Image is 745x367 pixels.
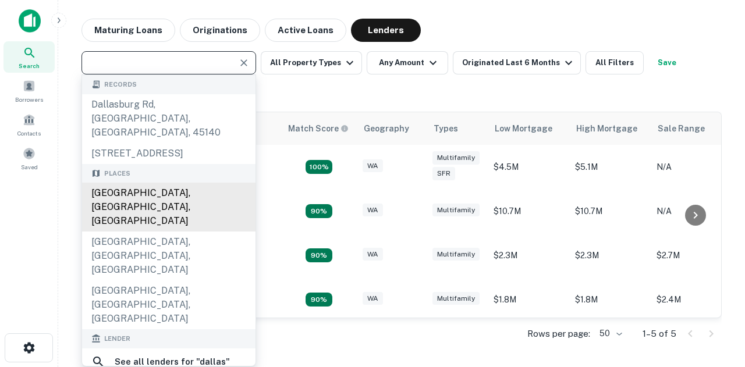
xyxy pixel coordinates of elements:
[104,80,137,90] span: Records
[281,112,357,145] th: Capitalize uses an advanced AI algorithm to match your search with the best lender. The match sco...
[569,233,651,277] td: $2.3M
[488,233,569,277] td: $2.3M
[648,51,686,74] button: Save your search to get updates of matches that match your search criteria.
[3,41,55,73] a: Search
[306,160,332,174] div: Capitalize uses an advanced AI algorithm to match your search with the best lender. The match sco...
[306,204,332,218] div: Capitalize uses an advanced AI algorithm to match your search with the best lender. The match sco...
[261,51,362,74] button: All Property Types
[265,19,346,42] button: Active Loans
[82,280,256,329] div: [GEOGRAPHIC_DATA], [GEOGRAPHIC_DATA], [GEOGRAPHIC_DATA]
[82,94,256,143] div: dallasburg rd, [GEOGRAPHIC_DATA], [GEOGRAPHIC_DATA], 45140
[82,183,256,231] div: [GEOGRAPHIC_DATA], [GEOGRAPHIC_DATA], [GEOGRAPHIC_DATA]
[104,169,130,179] span: Places
[357,112,427,145] th: Geography
[488,145,569,189] td: $4.5M
[3,75,55,106] a: Borrowers
[367,51,448,74] button: Any Amount
[19,9,41,33] img: capitalize-icon.png
[576,122,637,136] div: High Mortgage
[3,109,55,140] a: Contacts
[432,248,480,261] div: Multifamily
[82,231,256,280] div: [GEOGRAPHIC_DATA], [GEOGRAPHIC_DATA], [GEOGRAPHIC_DATA]
[595,325,624,342] div: 50
[687,274,745,330] iframe: Chat Widget
[306,293,332,307] div: Capitalize uses an advanced AI algorithm to match your search with the best lender. The match sco...
[82,143,256,164] div: [STREET_ADDRESS]
[236,55,252,71] button: Clear
[658,122,705,136] div: Sale Range
[427,112,488,145] th: Types
[432,167,455,180] div: SFR
[288,122,349,135] div: Capitalize uses an advanced AI algorithm to match your search with the best lender. The match sco...
[306,248,332,262] div: Capitalize uses an advanced AI algorithm to match your search with the best lender. The match sco...
[15,95,43,104] span: Borrowers
[432,204,480,217] div: Multifamily
[488,277,569,322] td: $1.8M
[569,112,651,145] th: High Mortgage
[288,122,346,135] h6: Match Score
[21,162,38,172] span: Saved
[462,56,576,70] div: Originated Last 6 Months
[569,145,651,189] td: $5.1M
[363,292,383,305] div: WA
[569,189,651,233] td: $10.7M
[363,159,383,173] div: WA
[495,122,552,136] div: Low Mortgage
[104,334,130,344] span: Lender
[432,292,480,305] div: Multifamily
[363,204,383,217] div: WA
[3,142,55,174] a: Saved
[488,189,569,233] td: $10.7M
[453,51,581,74] button: Originated Last 6 Months
[643,327,676,341] p: 1–5 of 5
[351,19,421,42] button: Lenders
[363,248,383,261] div: WA
[488,112,569,145] th: Low Mortgage
[586,51,644,74] button: All Filters
[17,129,41,138] span: Contacts
[19,61,40,70] span: Search
[81,19,175,42] button: Maturing Loans
[180,19,260,42] button: Originations
[432,151,480,165] div: Multifamily
[434,122,458,136] div: Types
[364,122,409,136] div: Geography
[527,327,590,341] p: Rows per page:
[569,277,651,322] td: $1.8M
